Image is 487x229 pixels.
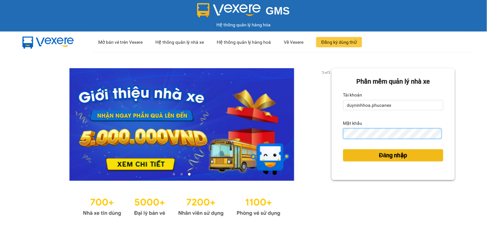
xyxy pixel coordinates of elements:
span: Đăng nhập [379,151,407,160]
div: Phần mềm quản lý nhà xe [343,77,443,87]
span: Đăng ký dùng thử [321,39,357,46]
div: Mở bán vé trên Vexere [98,32,143,52]
li: slide item 2 [180,173,183,176]
p: 3 of 3 [320,68,332,77]
img: Statistics.png [83,194,281,218]
div: Hệ thống quản lý nhà xe [155,32,204,52]
button: next slide / item [323,68,332,181]
button: Đăng ký dùng thử [316,37,362,47]
label: Tài khoản [343,90,362,100]
button: Đăng nhập [343,149,443,161]
div: Hệ thống quản lý hàng hoá [217,32,271,52]
li: slide item 1 [173,173,175,176]
label: Mật khẩu [343,118,362,128]
span: GMS [266,5,290,17]
li: slide item 3 [188,173,191,176]
img: mbUUG5Q.png [16,32,80,53]
div: Về Vexere [284,32,303,52]
div: Hệ thống quản lý hàng hóa [2,21,485,28]
button: previous slide / item [32,68,41,181]
input: Tài khoản [343,100,443,110]
input: Mật khẩu [343,128,442,139]
a: GMS [197,10,290,15]
img: logo 2 [197,3,261,17]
